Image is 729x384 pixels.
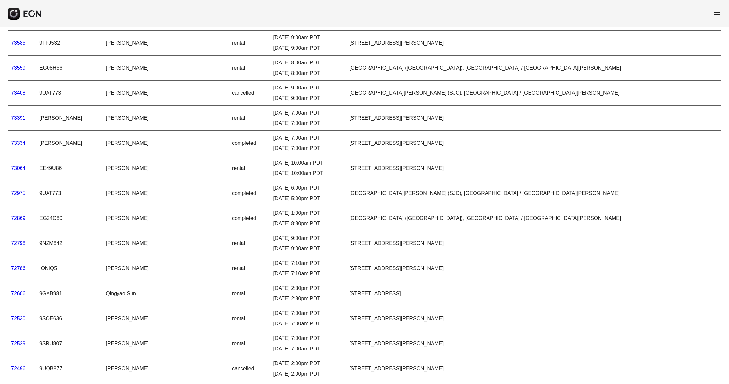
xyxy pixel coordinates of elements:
td: completed [229,181,270,206]
td: [STREET_ADDRESS][PERSON_NAME] [346,356,721,381]
td: 9GAB981 [36,281,103,306]
div: [DATE] 7:00am PDT [273,144,343,152]
div: [DATE] 9:00am PDT [273,234,343,242]
td: [PERSON_NAME] [103,206,229,231]
div: [DATE] 8:00am PDT [273,69,343,77]
a: 72798 [11,240,26,246]
td: Qingyao Sun [103,281,229,306]
td: cancelled [229,81,270,106]
td: rental [229,256,270,281]
td: rental [229,106,270,131]
td: [PERSON_NAME] [36,131,103,156]
td: rental [229,231,270,256]
td: rental [229,56,270,81]
td: [PERSON_NAME] [103,156,229,181]
a: 73391 [11,115,26,121]
div: [DATE] 8:00am PDT [273,59,343,67]
td: rental [229,331,270,356]
td: [GEOGRAPHIC_DATA] ([GEOGRAPHIC_DATA]), [GEOGRAPHIC_DATA] / [GEOGRAPHIC_DATA][PERSON_NAME] [346,206,721,231]
td: [STREET_ADDRESS][PERSON_NAME] [346,256,721,281]
td: [GEOGRAPHIC_DATA][PERSON_NAME] (SJC), [GEOGRAPHIC_DATA] / [GEOGRAPHIC_DATA][PERSON_NAME] [346,81,721,106]
a: 72606 [11,291,26,296]
div: [DATE] 9:00am PDT [273,245,343,253]
td: 9UQB877 [36,356,103,381]
td: [PERSON_NAME] [103,131,229,156]
div: [DATE] 7:00am PDT [273,119,343,127]
td: rental [229,306,270,331]
div: [DATE] 7:00am PDT [273,134,343,142]
div: [DATE] 9:00am PDT [273,34,343,42]
a: 72496 [11,366,26,371]
td: 9UAT773 [36,81,103,106]
td: EE49U86 [36,156,103,181]
a: 73559 [11,65,26,71]
td: [STREET_ADDRESS][PERSON_NAME] [346,231,721,256]
td: rental [229,156,270,181]
div: [DATE] 7:10am PDT [273,270,343,278]
td: completed [229,131,270,156]
a: 72529 [11,341,26,346]
td: EG08H56 [36,56,103,81]
td: IONIQ5 [36,256,103,281]
a: 72975 [11,190,26,196]
div: [DATE] 2:30pm PDT [273,295,343,303]
td: 9SQE636 [36,306,103,331]
td: [PERSON_NAME] [103,81,229,106]
a: 73585 [11,40,26,46]
div: [DATE] 7:10am PDT [273,259,343,267]
td: [PERSON_NAME] [103,106,229,131]
div: [DATE] 10:00am PDT [273,170,343,177]
td: [STREET_ADDRESS] [346,281,721,306]
div: [DATE] 2:30pm PDT [273,284,343,292]
td: [STREET_ADDRESS][PERSON_NAME] [346,306,721,331]
td: [GEOGRAPHIC_DATA][PERSON_NAME] (SJC), [GEOGRAPHIC_DATA] / [GEOGRAPHIC_DATA][PERSON_NAME] [346,181,721,206]
td: rental [229,281,270,306]
td: 9SRU807 [36,331,103,356]
td: [STREET_ADDRESS][PERSON_NAME] [346,131,721,156]
td: [STREET_ADDRESS][PERSON_NAME] [346,156,721,181]
a: 72530 [11,316,26,321]
div: [DATE] 7:00am PDT [273,335,343,342]
td: [PERSON_NAME] [103,181,229,206]
a: 73408 [11,90,26,96]
div: [DATE] 2:00pm PDT [273,360,343,367]
div: [DATE] 7:00am PDT [273,320,343,328]
td: completed [229,206,270,231]
div: [DATE] 8:30pm PDT [273,220,343,227]
td: [PERSON_NAME] [103,356,229,381]
td: [STREET_ADDRESS][PERSON_NAME] [346,331,721,356]
div: [DATE] 6:00pm PDT [273,184,343,192]
td: [GEOGRAPHIC_DATA] ([GEOGRAPHIC_DATA]), [GEOGRAPHIC_DATA] / [GEOGRAPHIC_DATA][PERSON_NAME] [346,56,721,81]
td: [PERSON_NAME] [103,306,229,331]
td: 9NZM842 [36,231,103,256]
div: [DATE] 7:00am PDT [273,109,343,117]
td: [PERSON_NAME] [103,331,229,356]
div: [DATE] 9:00am PDT [273,94,343,102]
td: EG24C80 [36,206,103,231]
td: 9TFJ532 [36,31,103,56]
div: [DATE] 1:00pm PDT [273,209,343,217]
a: 72786 [11,266,26,271]
div: [DATE] 9:00am PDT [273,44,343,52]
div: [DATE] 7:00am PDT [273,309,343,317]
div: [DATE] 5:00pm PDT [273,195,343,202]
a: 72869 [11,215,26,221]
td: cancelled [229,356,270,381]
td: [PERSON_NAME] [36,106,103,131]
td: [PERSON_NAME] [103,231,229,256]
td: [STREET_ADDRESS][PERSON_NAME] [346,31,721,56]
a: 73334 [11,140,26,146]
a: 73064 [11,165,26,171]
td: rental [229,31,270,56]
td: 9UAT773 [36,181,103,206]
div: [DATE] 9:00am PDT [273,84,343,92]
td: [STREET_ADDRESS][PERSON_NAME] [346,106,721,131]
td: [PERSON_NAME] [103,31,229,56]
span: menu [713,9,721,17]
td: [PERSON_NAME] [103,56,229,81]
div: [DATE] 10:00am PDT [273,159,343,167]
td: [PERSON_NAME] [103,256,229,281]
div: [DATE] 7:00am PDT [273,345,343,353]
div: [DATE] 2:00pm PDT [273,370,343,378]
